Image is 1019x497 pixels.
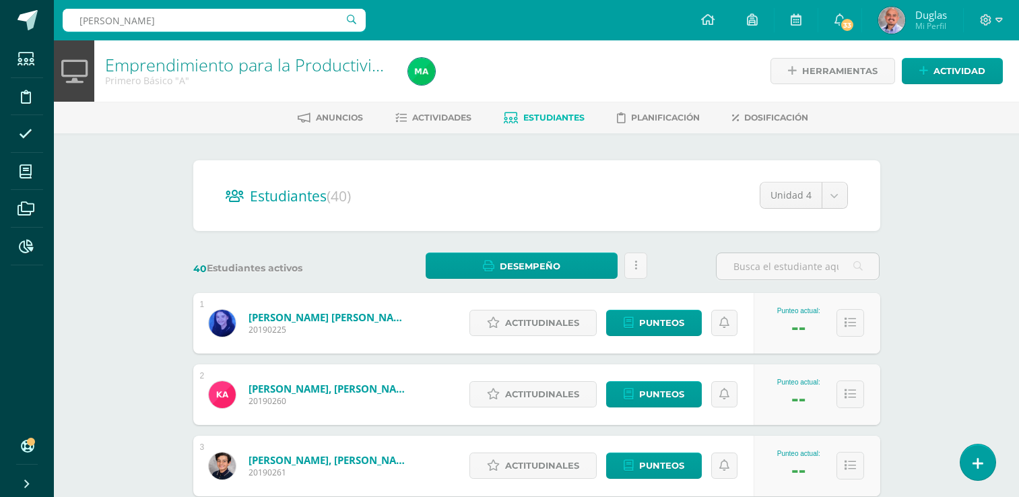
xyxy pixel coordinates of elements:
[606,453,702,479] a: Punteos
[760,183,847,208] a: Unidad 4
[717,253,879,279] input: Busca el estudiante aquí...
[791,314,806,339] div: --
[249,453,410,467] a: [PERSON_NAME], [PERSON_NAME]
[426,253,618,279] a: Desempeño
[200,371,205,380] div: 2
[732,107,808,129] a: Dosificación
[249,310,410,324] a: [PERSON_NAME] [PERSON_NAME]
[327,187,351,205] span: (40)
[193,263,207,275] span: 40
[639,453,684,478] span: Punteos
[500,254,560,279] span: Desempeño
[412,112,471,123] span: Actividades
[469,381,597,407] a: Actitudinales
[915,8,947,22] span: Duglas
[915,20,947,32] span: Mi Perfil
[777,378,820,386] div: Punteo actual:
[606,381,702,407] a: Punteos
[209,310,236,337] img: a0b8d01e7256fb01f0844160022b3033.png
[504,107,585,129] a: Estudiantes
[250,187,351,205] span: Estudiantes
[770,183,812,208] span: Unidad 4
[802,59,878,84] span: Herramientas
[505,310,579,335] span: Actitudinales
[777,450,820,457] div: Punteo actual:
[105,55,392,74] h1: Emprendimiento para la Productividad y Robótica
[902,58,1003,84] a: Actividad
[316,112,363,123] span: Anuncios
[105,53,485,76] a: Emprendimiento para la Productividad y Robótica
[63,9,366,32] input: Busca un usuario...
[249,395,410,407] span: 20190260
[408,58,435,85] img: a2d32154ad07ff8c74471bda036d6094.png
[249,382,410,395] a: [PERSON_NAME], [PERSON_NAME]
[840,18,855,32] span: 33
[933,59,985,84] span: Actividad
[791,457,806,482] div: --
[639,310,684,335] span: Punteos
[770,58,895,84] a: Herramientas
[505,453,579,478] span: Actitudinales
[469,310,597,336] a: Actitudinales
[744,112,808,123] span: Dosificación
[639,382,684,407] span: Punteos
[606,310,702,336] a: Punteos
[193,262,357,275] label: Estudiantes activos
[249,467,410,478] span: 20190261
[777,307,820,314] div: Punteo actual:
[200,300,205,309] div: 1
[617,107,700,129] a: Planificación
[298,107,363,129] a: Anuncios
[105,74,392,87] div: Primero Básico 'A'
[200,442,205,452] div: 3
[469,453,597,479] a: Actitudinales
[395,107,471,129] a: Actividades
[249,324,410,335] span: 20190225
[505,382,579,407] span: Actitudinales
[523,112,585,123] span: Estudiantes
[878,7,905,34] img: 303f0dfdc36eeea024f29b2ae9d0f183.png
[209,453,236,479] img: 33f9c68d24a6f6dcfbf475237ac1d337.png
[631,112,700,123] span: Planificación
[791,386,806,411] div: --
[209,381,236,408] img: 3bdd1d7795c86719c3225e290c3efda6.png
